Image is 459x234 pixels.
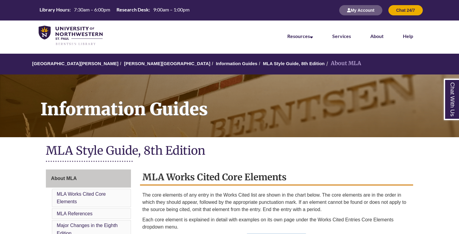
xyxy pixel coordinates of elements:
[39,26,103,46] img: UNWSP Library Logo
[142,191,411,213] p: The core elements of any entry in the Works Cited list are shown in the chart below. The core ele...
[263,61,324,66] a: MLA Style Guide, 8th Edition
[32,61,118,66] a: [GEOGRAPHIC_DATA][PERSON_NAME]
[332,33,351,39] a: Services
[140,169,413,185] h2: MLA Works Cited Core Elements
[57,191,106,204] a: MLA Works Cited Core Elements
[46,169,131,188] a: About MLA
[142,217,394,229] span: Each core element is explained in detail with examples on its own page under the Works Cited Entr...
[57,211,92,216] a: MLA References
[34,74,459,129] h1: Information Guides
[339,5,382,15] button: My Account
[325,59,361,68] li: About MLA
[388,8,423,13] a: Chat 24/7
[339,8,382,13] a: My Account
[370,33,384,39] a: About
[153,7,190,12] span: 9:00am – 1:00pm
[114,6,151,13] th: Research Desk:
[388,5,423,15] button: Chat 24/7
[74,7,110,12] span: 7:30am – 6:00pm
[37,6,192,14] a: Hours Today
[124,61,210,66] a: [PERSON_NAME][GEOGRAPHIC_DATA]
[51,176,77,181] span: About MLA
[46,143,413,159] h1: MLA Style Guide, 8th Edition
[216,61,257,66] a: Information Guides
[403,33,413,39] a: Help
[37,6,72,13] th: Library Hours:
[287,33,313,39] a: Resources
